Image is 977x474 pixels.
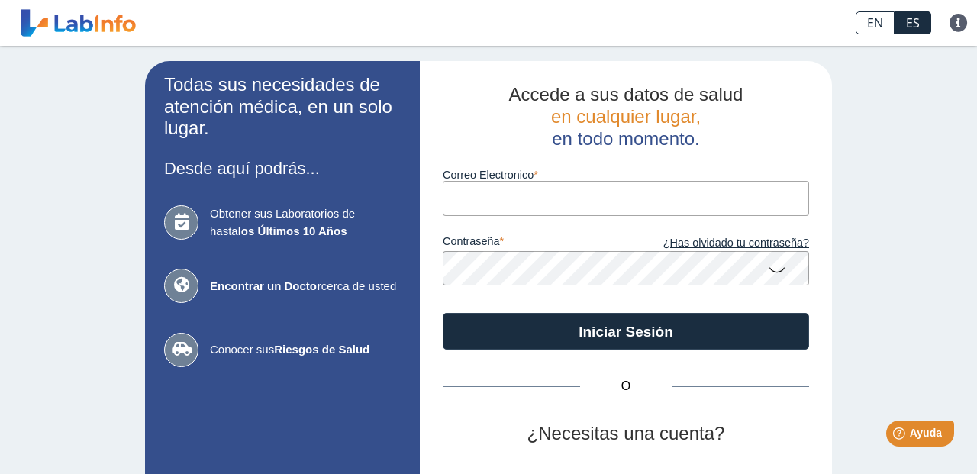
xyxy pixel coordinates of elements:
[552,128,699,149] span: en todo momento.
[551,106,701,127] span: en cualquier lugar,
[443,313,809,350] button: Iniciar Sesión
[238,224,347,237] b: los Últimos 10 Años
[210,341,401,359] span: Conocer sus
[274,343,369,356] b: Riesgos de Salud
[443,235,626,252] label: contraseña
[580,377,672,395] span: O
[895,11,931,34] a: ES
[443,169,809,181] label: Correo Electronico
[626,235,809,252] a: ¿Has olvidado tu contraseña?
[210,278,401,295] span: cerca de usted
[443,423,809,445] h2: ¿Necesitas una cuenta?
[164,74,401,140] h2: Todas sus necesidades de atención médica, en un solo lugar.
[509,84,743,105] span: Accede a sus datos de salud
[164,159,401,178] h3: Desde aquí podrás...
[210,205,401,240] span: Obtener sus Laboratorios de hasta
[841,414,960,457] iframe: Help widget launcher
[856,11,895,34] a: EN
[210,279,321,292] b: Encontrar un Doctor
